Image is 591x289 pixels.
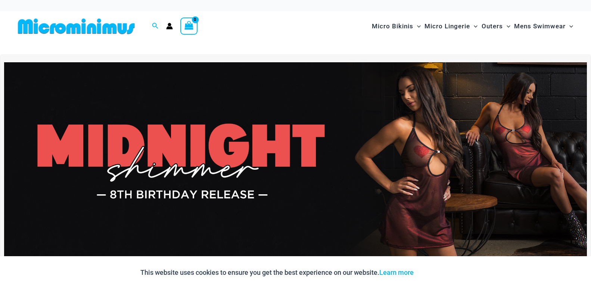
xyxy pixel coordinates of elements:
[566,17,573,36] span: Menu Toggle
[503,17,510,36] span: Menu Toggle
[379,268,414,276] a: Learn more
[413,17,421,36] span: Menu Toggle
[419,264,451,282] button: Accept
[424,17,470,36] span: Micro Lingerie
[140,267,414,278] p: This website uses cookies to ensure you get the best experience on our website.
[480,15,512,38] a: OutersMenu ToggleMenu Toggle
[372,17,413,36] span: Micro Bikinis
[512,15,575,38] a: Mens SwimwearMenu ToggleMenu Toggle
[15,18,138,35] img: MM SHOP LOGO FLAT
[166,23,173,29] a: Account icon link
[470,17,478,36] span: Menu Toggle
[423,15,479,38] a: Micro LingerieMenu ToggleMenu Toggle
[370,15,423,38] a: Micro BikinisMenu ToggleMenu Toggle
[4,62,587,260] img: Midnight Shimmer Red Dress
[152,22,159,31] a: Search icon link
[514,17,566,36] span: Mens Swimwear
[482,17,503,36] span: Outers
[180,18,197,35] a: View Shopping Cart, empty
[369,14,576,39] nav: Site Navigation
